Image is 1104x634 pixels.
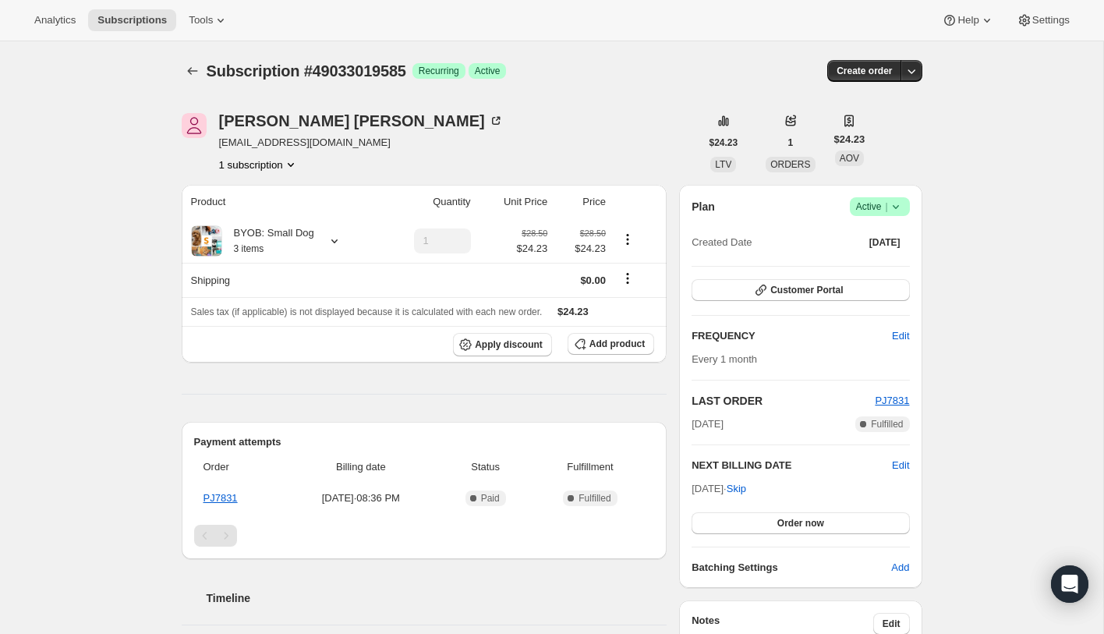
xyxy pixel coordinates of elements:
div: Open Intercom Messenger [1051,565,1088,603]
span: $0.00 [580,274,606,286]
button: Product actions [615,231,640,248]
div: BYOB: Small Dog [222,225,314,257]
h2: Plan [692,199,715,214]
img: product img [191,225,222,257]
button: Create order [827,60,901,82]
th: Quantity [380,185,476,219]
button: $24.23 [700,132,748,154]
span: Apply discount [475,338,543,351]
span: LTV [715,159,731,170]
span: [DATE] · [692,483,746,494]
span: $24.23 [709,136,738,149]
span: Fulfilled [579,492,610,505]
th: Price [552,185,610,219]
th: Shipping [182,263,380,297]
h2: Payment attempts [194,434,655,450]
span: Edit [883,618,901,630]
nav: Pagination [194,525,655,547]
span: [EMAIL_ADDRESS][DOMAIN_NAME] [219,135,504,151]
span: Active [475,65,501,77]
button: PJ7831 [875,393,909,409]
span: [DATE] · 08:36 PM [286,491,436,506]
span: Create order [837,65,892,77]
button: Help [932,9,1003,31]
span: Fulfillment [536,459,645,475]
span: 1 [788,136,794,149]
small: 3 items [234,243,264,254]
span: Skip [727,481,746,497]
span: Fulfilled [871,418,903,430]
button: Subscriptions [88,9,176,31]
span: Billing date [286,459,436,475]
span: Analytics [34,14,76,27]
span: AOV [840,153,859,164]
button: Settings [1007,9,1079,31]
span: $24.23 [557,306,589,317]
button: Edit [883,324,918,349]
span: $24.23 [557,241,606,257]
span: Settings [1032,14,1070,27]
h2: NEXT BILLING DATE [692,458,892,473]
button: Order now [692,512,909,534]
span: Paid [481,492,500,505]
span: Add [891,560,909,576]
span: [DATE] [692,416,724,432]
span: ORDERS [770,159,810,170]
span: Evelyn Ayres [182,113,207,138]
button: Product actions [219,157,299,172]
span: Sales tax (if applicable) is not displayed because it is calculated with each new order. [191,306,543,317]
a: PJ7831 [875,395,909,406]
span: Created Date [692,235,752,250]
button: 1 [779,132,803,154]
span: Subscription #49033019585 [207,62,406,80]
span: $24.23 [516,241,547,257]
span: Subscriptions [97,14,167,27]
span: | [885,200,887,213]
small: $28.50 [580,228,606,238]
span: [DATE] [869,236,901,249]
span: Help [957,14,978,27]
h2: LAST ORDER [692,393,875,409]
h2: FREQUENCY [692,328,892,344]
div: [PERSON_NAME] [PERSON_NAME] [219,113,504,129]
small: $28.50 [522,228,547,238]
button: Add [882,555,918,580]
button: Add product [568,333,654,355]
span: Customer Portal [770,284,843,296]
button: [DATE] [860,232,910,253]
th: Order [194,450,282,484]
h2: Timeline [207,590,667,606]
span: Tools [189,14,213,27]
span: Active [856,199,904,214]
th: Unit Price [476,185,553,219]
button: Customer Portal [692,279,909,301]
h6: Batching Settings [692,560,891,576]
span: Recurring [419,65,459,77]
span: Edit [892,328,909,344]
button: Tools [179,9,238,31]
span: Every 1 month [692,353,757,365]
span: Add product [589,338,645,350]
button: Apply discount [453,333,552,356]
button: Shipping actions [615,270,640,287]
button: Subscriptions [182,60,203,82]
a: PJ7831 [203,492,238,504]
th: Product [182,185,380,219]
span: Status [445,459,526,475]
button: Analytics [25,9,85,31]
span: $24.23 [834,132,865,147]
button: Edit [892,458,909,473]
span: Order now [777,517,824,530]
button: Skip [717,476,755,501]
